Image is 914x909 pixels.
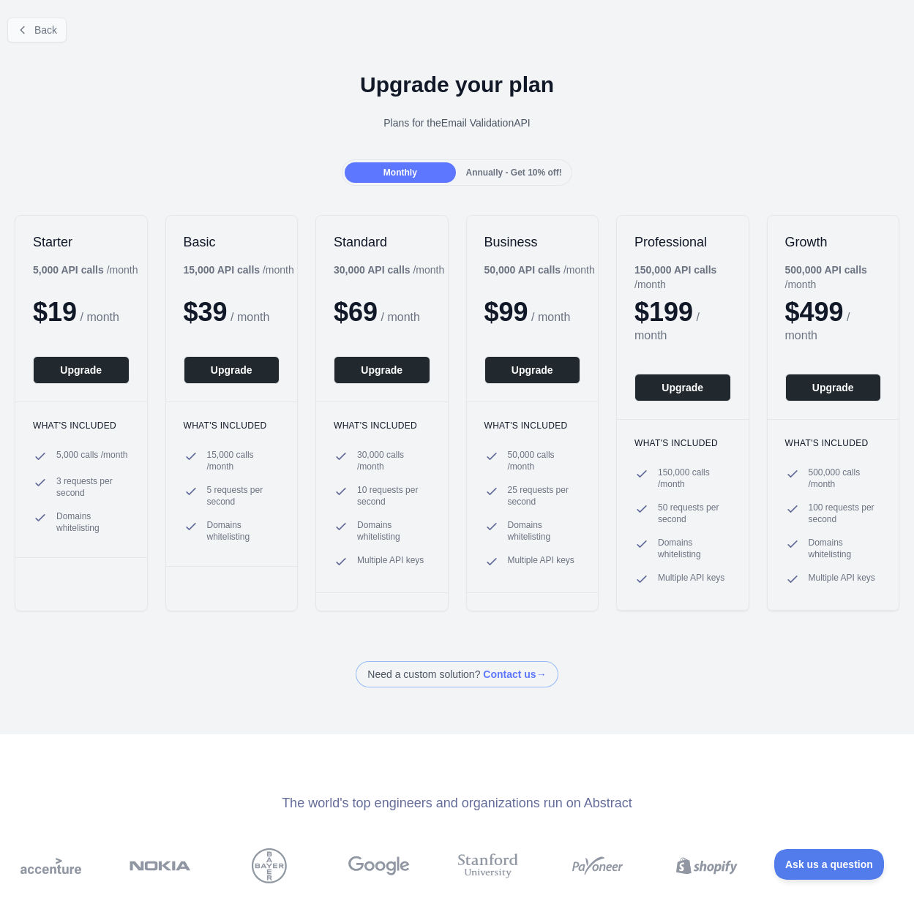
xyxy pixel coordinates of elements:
[809,537,882,560] span: Domains whitelisting
[774,849,885,880] iframe: Toggle Customer Support
[658,537,731,560] span: Domains whitelisting
[809,572,875,586] span: Multiple API keys
[357,554,424,569] span: Multiple API keys
[658,572,724,586] span: Multiple API keys
[508,554,574,569] span: Multiple API keys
